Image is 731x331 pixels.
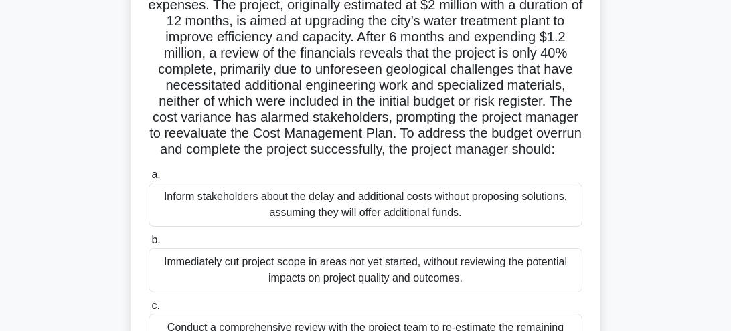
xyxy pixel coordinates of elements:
[149,183,582,227] div: Inform stakeholders about the delay and additional costs without proposing solutions, assuming th...
[151,300,159,311] span: c.
[151,169,160,180] span: a.
[149,248,582,292] div: Immediately cut project scope in areas not yet started, without reviewing the potential impacts o...
[151,234,160,245] span: b.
